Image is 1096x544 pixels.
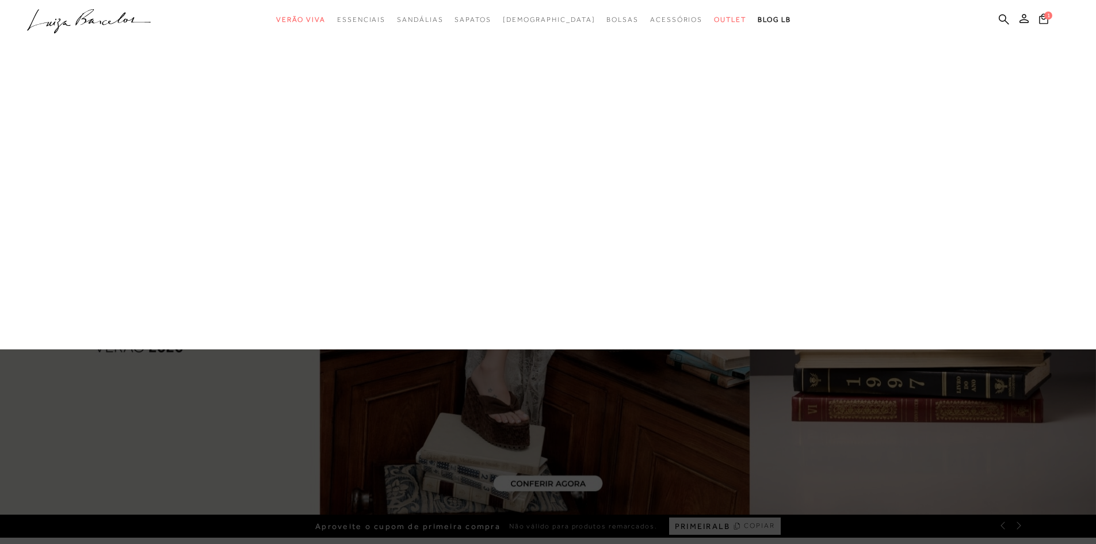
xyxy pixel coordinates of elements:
span: Essenciais [337,16,385,24]
span: Outlet [714,16,746,24]
span: Sandálias [397,16,443,24]
a: categoryNavScreenReaderText [276,9,326,31]
button: 1 [1036,13,1052,28]
a: categoryNavScreenReaderText [337,9,385,31]
span: Sapatos [455,16,491,24]
span: BLOG LB [758,16,791,24]
a: categoryNavScreenReaderText [397,9,443,31]
span: 1 [1044,12,1052,20]
span: Verão Viva [276,16,326,24]
a: categoryNavScreenReaderText [714,9,746,31]
span: [DEMOGRAPHIC_DATA] [503,16,595,24]
a: categoryNavScreenReaderText [606,9,639,31]
a: BLOG LB [758,9,791,31]
a: noSubCategoriesText [503,9,595,31]
a: categoryNavScreenReaderText [455,9,491,31]
span: Bolsas [606,16,639,24]
a: categoryNavScreenReaderText [650,9,702,31]
span: Acessórios [650,16,702,24]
